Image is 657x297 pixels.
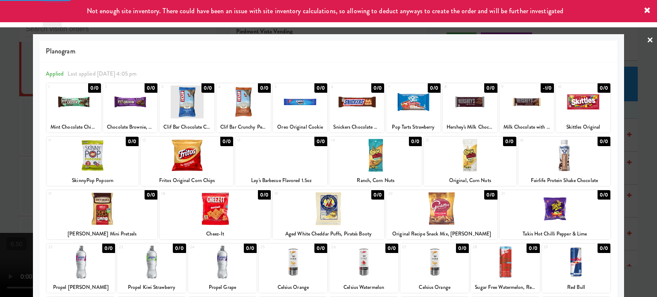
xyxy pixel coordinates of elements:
[48,122,100,132] div: Mint Chocolate Chip Protein Bar, FITCRUNCH
[274,229,383,239] div: Aged White Cheddar Puffs, Pirate's Booty
[126,137,139,146] div: 0/0
[47,282,115,293] div: Propel [PERSON_NAME]
[428,83,441,93] div: 0/0
[500,83,554,132] div: 9-1/0Milk Chocolate with Almonds Bar, Hershey's
[47,244,115,293] div: 220/0Propel [PERSON_NAME]
[273,229,384,239] div: Aged White Cheddar Puffs, Pirate's Booty
[273,190,384,239] div: 190/0Aged White Cheddar Puffs, Pirate's Booty
[388,190,442,197] div: 20
[443,83,497,132] div: 80/0Hershey's Milk Chocolate Bar
[331,244,364,251] div: 26
[46,70,64,78] span: Applied
[274,122,326,132] div: Oreo Original Cookie
[329,137,422,186] div: 140/0Ranch, Corn Nuts
[273,83,327,132] div: 50/0Oreo Original Cookie
[102,244,115,253] div: 0/0
[160,190,271,239] div: 180/0Cheez-It
[556,83,610,132] div: 100/0Skittles Original
[400,244,469,293] div: 270/0Celsius Orange
[329,175,422,186] div: Ranch, Corn Nuts
[500,190,611,239] div: 210/0Takis Hot Chilli Pepper & Lime
[48,282,114,293] div: Propel [PERSON_NAME]
[259,282,327,293] div: Celsius Orange
[503,137,516,146] div: 0/0
[190,244,222,251] div: 24
[400,282,469,293] div: Celsius Orange
[48,229,157,239] div: [PERSON_NAME] Mini Pretzels
[444,83,470,91] div: 8
[275,83,300,91] div: 5
[48,190,102,197] div: 17
[145,83,157,93] div: 0/0
[220,137,233,146] div: 0/0
[331,282,397,293] div: Celsius Watermelon
[329,282,398,293] div: Celsius Watermelon
[402,282,468,293] div: Celsius Orange
[500,229,611,239] div: Takis Hot Chilli Pepper & Lime
[388,122,439,132] div: Pop Tarts Strawberry
[216,122,271,132] div: Clif Bar Crunchy Peanut Butter
[386,83,441,132] div: 70/0Pop Tarts Strawberry
[331,175,420,186] div: Ranch, Corn Nuts
[386,190,497,239] div: 200/0Original Recipe Snack Mix, [PERSON_NAME]
[103,122,157,132] div: Chocolate Brownie, FITCRUNCH
[117,244,186,293] div: 230/0Propel Kiwi Strawberry
[501,190,555,197] div: 21
[48,137,93,144] div: 11
[47,190,158,239] div: 170/0[PERSON_NAME] Mini Pretzels
[598,83,610,93] div: 0/0
[258,83,271,93] div: 0/0
[273,122,327,132] div: Oreo Original Cookie
[161,83,187,91] div: 3
[201,83,214,93] div: 0/0
[218,83,244,91] div: 4
[331,83,357,91] div: 6
[88,83,101,93] div: 0/0
[237,137,281,144] div: 13
[426,137,470,144] div: 15
[409,137,422,146] div: 0/0
[188,282,257,293] div: Propel Grape
[235,175,328,186] div: Lay's Barbecue Flavored 1.5oz
[518,175,611,186] div: Fairlife Protein Shake Chocolate
[118,282,184,293] div: Propel Kiwi Strawberry
[275,190,328,197] div: 19
[329,83,384,132] div: 60/0Snickers Chocolate Bar
[259,244,327,293] div: 250/0Celsius Orange
[471,244,539,293] div: 280/0Sugar Free Watermelon, Red Bull
[541,83,553,93] div: -1/0
[542,244,610,293] div: 290/0Red Bull
[556,122,610,132] div: Skittles Original
[542,282,610,293] div: Red Bull
[331,122,382,132] div: Snickers Chocolate Bar
[598,137,610,146] div: 0/0
[119,244,151,251] div: 23
[68,70,137,78] span: Last applied [DATE] 4:05 pm
[425,175,515,186] div: Original, Corn Nuts
[260,244,293,251] div: 25
[471,282,539,293] div: Sugar Free Watermelon, Red Bull
[160,83,214,132] div: 30/0Clif Bar Chocolate Chip
[385,244,398,253] div: 0/0
[161,190,215,197] div: 18
[329,122,384,132] div: Snickers Chocolate Bar
[218,122,269,132] div: Clif Bar Crunchy Peanut Butter
[117,282,186,293] div: Propel Kiwi Strawberry
[314,244,327,253] div: 0/0
[235,137,328,186] div: 130/0Lay's Barbecue Flavored 1.5oz
[142,137,187,144] div: 12
[386,122,441,132] div: Pop Tarts Strawberry
[520,175,610,186] div: Fairlife Protein Shake Chocolate
[314,137,327,146] div: 0/0
[501,229,610,239] div: Takis Hot Chilli Pepper & Lime
[472,282,538,293] div: Sugar Free Watermelon, Red Bull
[216,83,271,132] div: 40/0Clif Bar Crunchy Peanut Butter
[47,229,158,239] div: [PERSON_NAME] Mini Pretzels
[104,122,156,132] div: Chocolate Brownie, FITCRUNCH
[237,175,326,186] div: Lay's Barbecue Flavored 1.5oz
[47,122,101,132] div: Mint Chocolate Chip Protein Bar, FITCRUNCH
[371,83,384,93] div: 0/0
[47,83,101,132] div: 10/0Mint Chocolate Chip Protein Bar, FITCRUNCH
[444,122,496,132] div: Hershey's Milk Chocolate Bar
[160,122,214,132] div: Clif Bar Chocolate Chip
